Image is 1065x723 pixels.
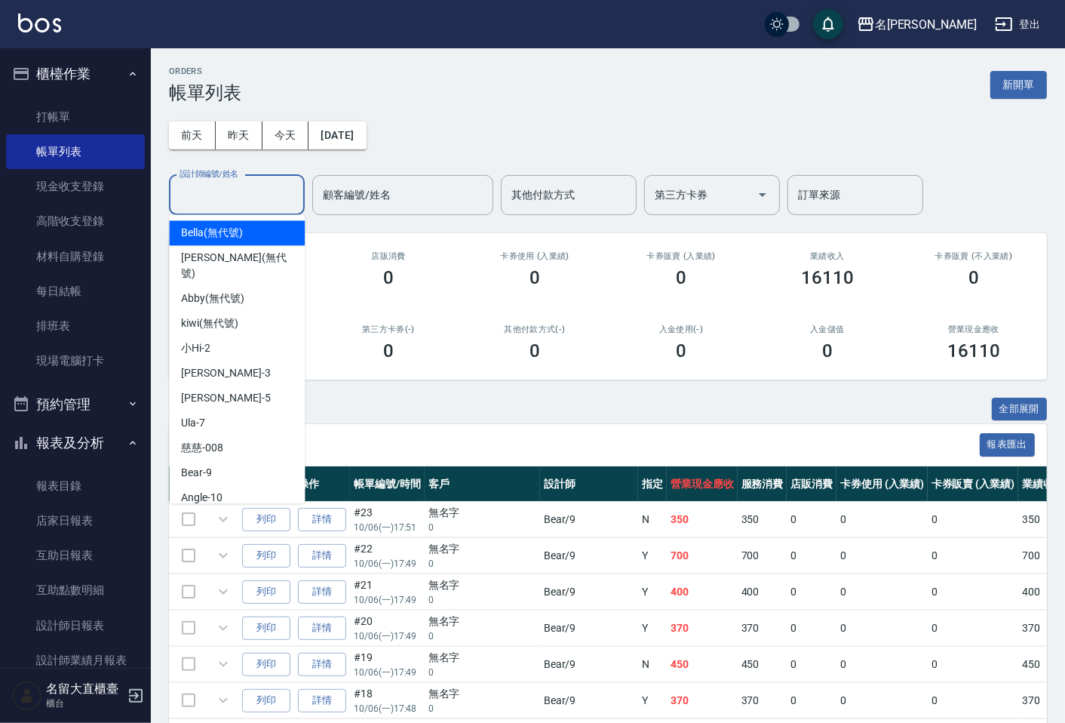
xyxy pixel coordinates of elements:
span: kiwi (無代號) [181,315,238,331]
h2: 入金使用(-) [626,325,736,334]
th: 設計師 [540,466,638,502]
a: 新開單 [990,77,1047,91]
td: 0 [787,611,836,646]
a: 高階收支登錄 [6,204,145,238]
a: 互助點數明細 [6,573,145,608]
td: Y [638,538,667,574]
p: 0 [428,557,536,571]
h2: 卡券販賣 (不入業績) [919,251,1029,261]
div: 無名字 [428,686,536,702]
td: 350 [667,502,738,537]
a: 互助日報表 [6,538,145,573]
h2: 店販消費 [333,251,443,261]
h3: 0 [822,340,833,361]
p: 櫃台 [46,697,123,710]
p: 0 [428,593,536,607]
span: Bear -9 [181,465,212,481]
div: 無名字 [428,614,536,629]
p: 10/06 (一) 17:49 [354,557,421,571]
p: 10/06 (一) 17:49 [354,666,421,679]
a: 現場電腦打卡 [6,343,145,378]
h3: 0 [676,340,686,361]
a: 報表匯出 [980,437,1036,451]
td: #20 [350,611,425,646]
td: 0 [928,502,1019,537]
h3: 0 [529,340,540,361]
p: 10/06 (一) 17:51 [354,521,421,534]
a: 店家日報表 [6,503,145,538]
span: Abby (無代號) [181,291,244,306]
th: 客戶 [425,466,540,502]
a: 詳情 [298,544,346,568]
button: 報表匯出 [980,433,1036,457]
button: 列印 [242,617,290,640]
td: Bear /9 [540,574,638,610]
button: [DATE] [308,122,366,149]
td: 450 [667,647,738,682]
h3: 0 [529,267,540,288]
button: 櫃檯作業 [6,54,145,94]
td: 0 [787,647,836,682]
img: Person [12,681,42,711]
span: [PERSON_NAME] -5 [181,390,270,406]
td: N [638,502,667,537]
div: 無名字 [428,577,536,593]
td: Bear /9 [540,538,638,574]
h3: 16110 [801,267,854,288]
h2: 業績收入 [772,251,882,261]
a: 排班表 [6,309,145,343]
td: 370 [738,611,787,646]
td: 700 [667,538,738,574]
h2: 入金儲值 [772,325,882,334]
td: 0 [928,538,1019,574]
button: 預約管理 [6,385,145,424]
td: 400 [738,574,787,610]
p: 10/06 (一) 17:49 [354,593,421,607]
button: 前天 [169,122,216,149]
img: Logo [18,14,61,32]
span: Angle -10 [181,490,223,506]
button: 登出 [989,11,1047,38]
div: 無名字 [428,650,536,666]
th: 店販消費 [787,466,836,502]
span: Bella (無代號) [181,225,243,241]
h2: 其他付款方式(-) [480,325,590,334]
button: 今天 [262,122,309,149]
button: 列印 [242,653,290,676]
button: 全部展開 [992,398,1048,421]
th: 卡券販賣 (入業績) [928,466,1019,502]
span: Ula -7 [181,415,205,431]
a: 詳情 [298,653,346,676]
td: 370 [738,683,787,718]
td: 0 [787,502,836,537]
p: 0 [428,702,536,715]
button: 名[PERSON_NAME] [851,9,983,40]
th: 操作 [294,466,350,502]
a: 帳單列表 [6,134,145,169]
td: #19 [350,647,425,682]
th: 帳單編號/時間 [350,466,425,502]
a: 設計師業績月報表 [6,643,145,678]
div: 無名字 [428,541,536,557]
h2: 營業現金應收 [919,325,1029,334]
h2: 卡券使用 (入業績) [480,251,590,261]
th: 營業現金應收 [667,466,738,502]
h5: 名留大直櫃臺 [46,681,123,697]
label: 設計師編號/姓名 [180,168,238,180]
td: #22 [350,538,425,574]
h2: 第三方卡券(-) [333,325,443,334]
td: 0 [836,538,928,574]
p: 0 [428,666,536,679]
span: 訂單列表 [187,438,980,453]
td: 0 [836,611,928,646]
a: 詳情 [298,580,346,604]
button: save [813,9,843,39]
p: 0 [428,629,536,643]
td: 0 [928,611,1019,646]
a: 詳情 [298,508,346,531]
td: #21 [350,574,425,610]
span: [PERSON_NAME] -3 [181,365,270,381]
button: 昨天 [216,122,262,149]
td: 0 [836,574,928,610]
td: 400 [667,574,738,610]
